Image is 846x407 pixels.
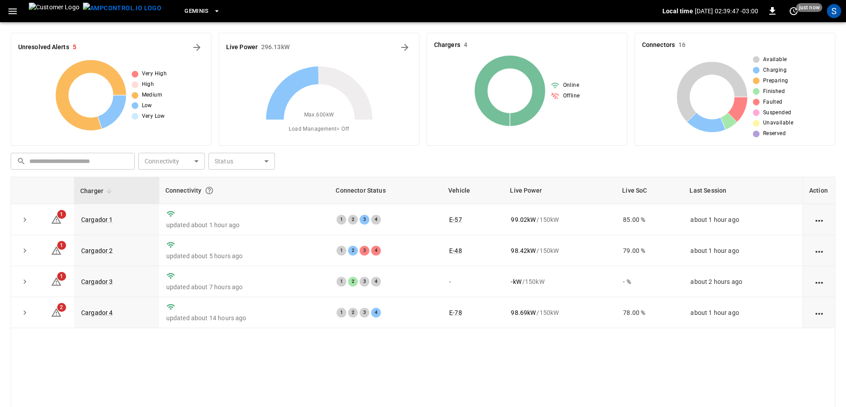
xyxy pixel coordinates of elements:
[683,235,803,266] td: about 1 hour ago
[796,3,822,12] span: just now
[348,308,358,318] div: 2
[563,92,580,101] span: Offline
[814,277,825,286] div: action cell options
[348,277,358,287] div: 2
[616,266,683,297] td: - %
[81,247,113,254] a: Cargador 2
[190,40,204,54] button: All Alerts
[83,3,161,14] img: ampcontrol.io logo
[29,3,79,19] img: Customer Logo
[814,215,825,224] div: action cell options
[763,66,787,75] span: Charging
[57,272,66,281] span: 1
[683,177,803,204] th: Last Session
[763,119,793,128] span: Unavailable
[166,314,323,322] p: updated about 14 hours ago
[57,210,66,219] span: 1
[563,81,579,90] span: Online
[442,266,504,297] td: -
[166,283,323,291] p: updated about 7 hours ago
[616,177,683,204] th: Live SoC
[57,241,66,250] span: 1
[763,98,783,107] span: Faulted
[348,246,358,256] div: 2
[18,43,69,52] h6: Unresolved Alerts
[51,278,62,285] a: 1
[449,309,462,316] a: E-78
[142,91,162,100] span: Medium
[511,308,536,317] p: 98.69 kW
[360,308,369,318] div: 3
[81,309,113,316] a: Cargador 4
[511,308,609,317] div: / 150 kW
[337,308,346,318] div: 1
[51,309,62,316] a: 2
[289,125,349,134] span: Load Management = Off
[371,246,381,256] div: 4
[51,215,62,222] a: 1
[166,252,323,260] p: updated about 5 hours ago
[398,40,412,54] button: Energy Overview
[166,221,323,229] p: updated about 1 hour ago
[662,7,693,16] p: Local time
[814,308,825,317] div: action cell options
[360,246,369,256] div: 3
[371,277,381,287] div: 4
[642,40,675,50] h6: Connectors
[371,308,381,318] div: 4
[57,303,66,312] span: 2
[763,129,786,138] span: Reserved
[18,213,31,226] button: expand row
[51,246,62,253] a: 1
[184,6,209,16] span: Geminis
[464,40,467,50] h6: 4
[18,275,31,288] button: expand row
[81,216,113,223] a: Cargador 1
[827,4,841,18] div: profile-icon
[165,182,324,198] div: Connectivity
[511,215,536,224] p: 99.02 kW
[504,177,616,204] th: Live Power
[683,297,803,328] td: about 1 hour ago
[337,277,346,287] div: 1
[616,297,683,328] td: 78.00 %
[449,216,462,223] a: E-57
[81,278,113,285] a: Cargador 3
[763,87,785,96] span: Finished
[80,186,115,196] span: Charger
[142,112,165,121] span: Very Low
[329,177,442,204] th: Connector Status
[434,40,460,50] h6: Chargers
[683,266,803,297] td: about 2 hours ago
[763,77,788,85] span: Preparing
[360,277,369,287] div: 3
[226,43,258,52] h6: Live Power
[511,277,609,286] div: / 150 kW
[348,215,358,225] div: 2
[261,43,290,52] h6: 296.13 kW
[683,204,803,235] td: about 1 hour ago
[678,40,685,50] h6: 16
[360,215,369,225] div: 3
[616,204,683,235] td: 85.00 %
[511,215,609,224] div: / 150 kW
[18,244,31,257] button: expand row
[449,247,462,254] a: E-48
[73,43,76,52] h6: 5
[511,246,609,255] div: / 150 kW
[763,109,791,117] span: Suspended
[142,101,152,110] span: Low
[337,246,346,256] div: 1
[142,80,154,89] span: High
[142,70,167,78] span: Very High
[304,111,334,120] span: Max. 600 kW
[201,182,217,198] button: Connection between the charger and our software.
[511,246,536,255] p: 98.42 kW
[616,235,683,266] td: 79.00 %
[442,177,504,204] th: Vehicle
[695,7,758,16] p: [DATE] 02:39:47 -03:00
[181,3,224,20] button: Geminis
[787,4,801,18] button: set refresh interval
[18,306,31,319] button: expand row
[814,246,825,255] div: action cell options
